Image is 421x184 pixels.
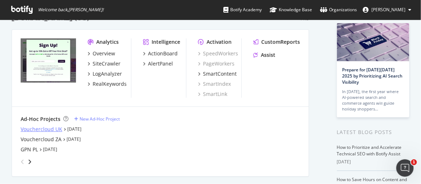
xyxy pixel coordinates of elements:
a: SmartIndex [198,80,231,88]
div: SmartContent [203,70,237,78]
a: [DATE] [43,146,57,152]
a: SmartContent [198,70,237,78]
span: 1 [411,159,417,165]
div: Analytics [96,38,119,46]
div: angle-left [18,156,27,168]
div: Botify Academy [223,6,262,13]
div: New Ad-Hoc Project [80,116,120,122]
a: SmartLink [198,91,227,98]
div: ActionBoard [148,50,178,57]
button: [PERSON_NAME] [357,4,417,16]
a: New Ad-Hoc Project [74,116,120,122]
a: Assist [253,51,275,59]
a: Overview [88,50,115,57]
span: Venkata Narendra Pulipati [372,7,406,13]
span: Welcome back, [PERSON_NAME] ! [38,7,104,13]
a: [DATE] [67,136,81,142]
iframe: Intercom live chat [396,159,414,177]
div: Assist [261,51,275,59]
div: Activation [207,38,232,46]
a: Vouchercloud ZA [21,136,62,143]
a: RealKeywords [88,80,127,88]
div: In [DATE], the first year where AI-powered search and commerce agents will guide holiday shoppers… [342,89,404,112]
div: angle-right [27,158,32,166]
a: [DATE] [67,126,81,132]
div: AlertPanel [148,60,173,67]
a: GPN PL [21,146,38,153]
a: PageWorkers [198,60,235,67]
div: Intelligence [152,38,180,46]
a: Prepare for [DATE][DATE] 2025 by Prioritizing AI Search Visibility [342,67,403,85]
div: RealKeywords [93,80,127,88]
div: [DATE] [337,159,409,165]
div: LogAnalyzer [93,70,122,78]
div: Organizations [320,6,357,13]
a: CustomReports [253,38,300,46]
a: AlertPanel [143,60,173,67]
div: Ad-Hoc Projects [21,116,60,123]
div: Overview [93,50,115,57]
a: SiteCrawler [88,60,121,67]
div: Knowledge Base [270,6,312,13]
div: SiteCrawler [93,60,121,67]
a: ActionBoard [143,50,178,57]
div: CustomReports [261,38,300,46]
a: Vouchercloud UK [21,126,62,133]
img: groupon.co.uk [21,38,76,83]
a: LogAnalyzer [88,70,122,78]
a: How to Prioritize and Accelerate Technical SEO with Botify Assist [337,144,402,157]
img: Prepare for Black Friday 2025 by Prioritizing AI Search Visibility [337,23,409,61]
a: SpeedWorkers [198,50,238,57]
div: Latest Blog Posts [337,128,409,136]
